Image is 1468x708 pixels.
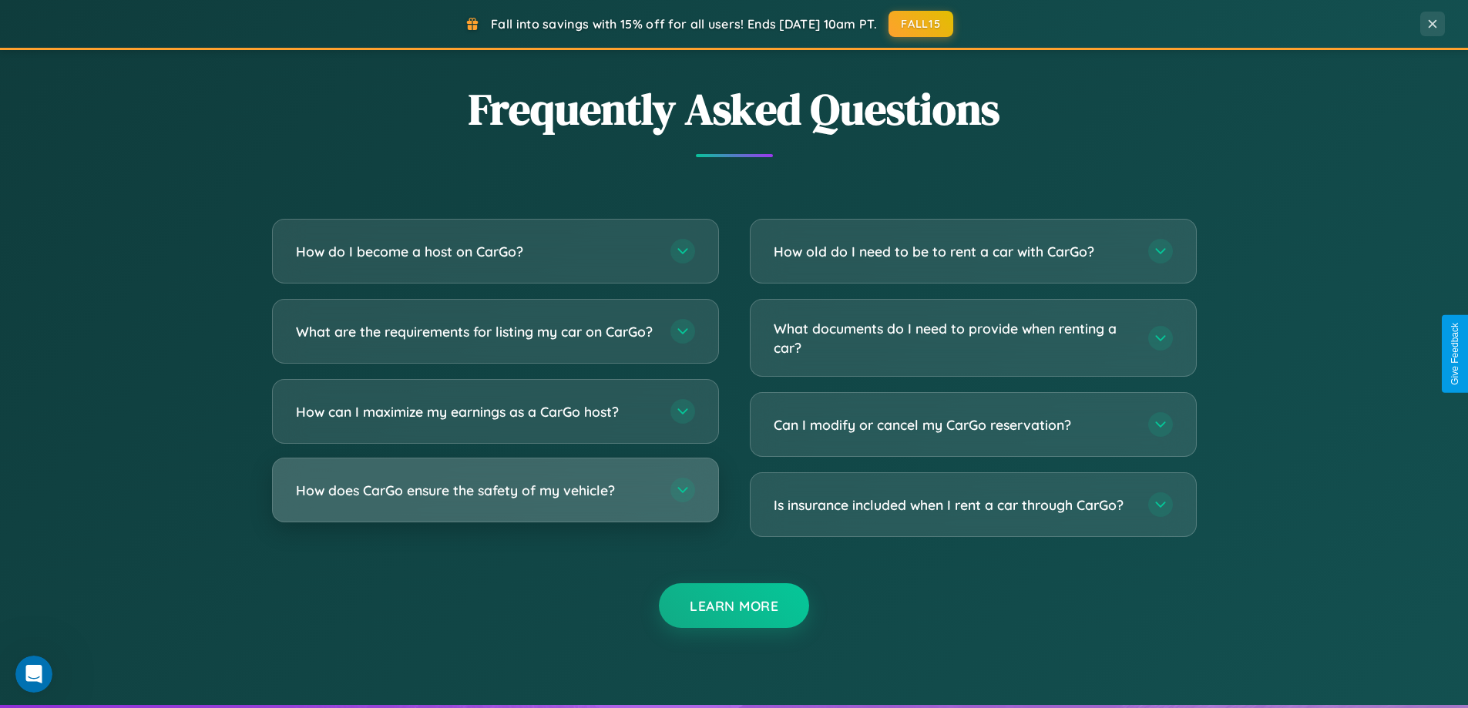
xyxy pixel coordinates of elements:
[1450,323,1460,385] div: Give Feedback
[296,242,655,261] h3: How do I become a host on CarGo?
[491,16,877,32] span: Fall into savings with 15% off for all users! Ends [DATE] 10am PT.
[889,11,953,37] button: FALL15
[774,242,1133,261] h3: How old do I need to be to rent a car with CarGo?
[659,583,809,628] button: Learn More
[296,322,655,341] h3: What are the requirements for listing my car on CarGo?
[15,656,52,693] iframe: Intercom live chat
[774,415,1133,435] h3: Can I modify or cancel my CarGo reservation?
[296,402,655,421] h3: How can I maximize my earnings as a CarGo host?
[774,319,1133,357] h3: What documents do I need to provide when renting a car?
[774,495,1133,515] h3: Is insurance included when I rent a car through CarGo?
[296,481,655,500] h3: How does CarGo ensure the safety of my vehicle?
[272,79,1197,139] h2: Frequently Asked Questions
